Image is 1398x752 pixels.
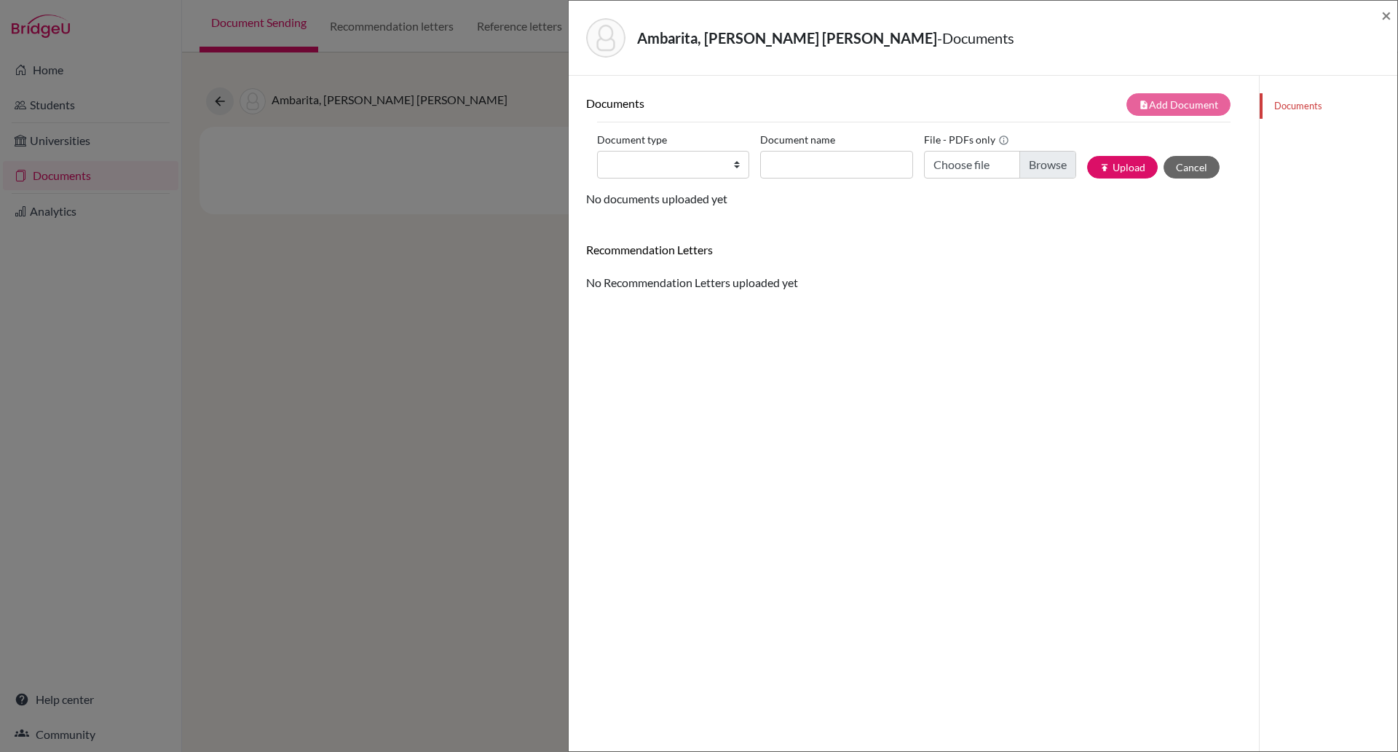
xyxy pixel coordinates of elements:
strong: Ambarita, [PERSON_NAME] [PERSON_NAME] [637,29,937,47]
div: No Recommendation Letters uploaded yet [586,243,1241,291]
div: No documents uploaded yet [586,93,1241,208]
i: note_add [1139,100,1149,110]
h6: Documents [586,96,914,110]
span: × [1381,4,1391,26]
label: File - PDFs only [924,128,1009,151]
h6: Recommendation Letters [586,243,1241,256]
button: publishUpload [1087,156,1158,179]
label: Document name [760,128,835,151]
i: publish [1099,162,1110,173]
button: note_addAdd Document [1126,93,1231,116]
a: Documents [1260,93,1397,119]
label: Document type [597,128,667,151]
button: Close [1381,7,1391,24]
span: - Documents [937,29,1014,47]
button: Cancel [1164,156,1220,179]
